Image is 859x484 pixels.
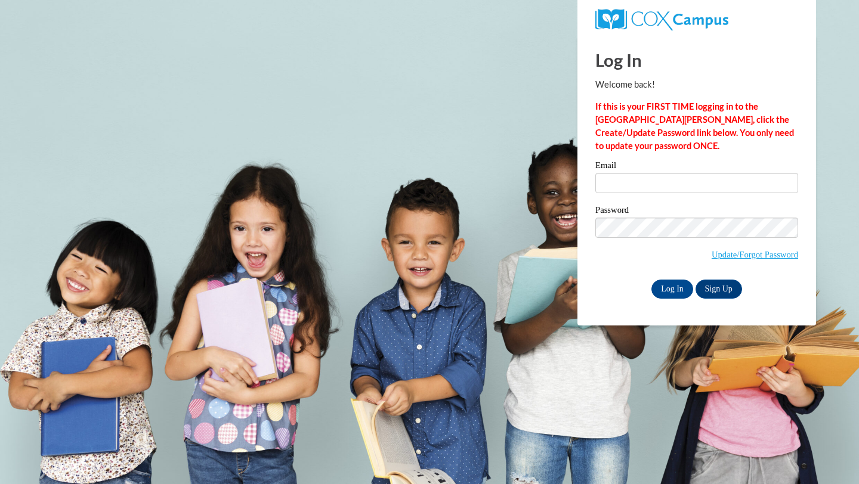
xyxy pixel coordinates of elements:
h1: Log In [595,48,798,72]
a: COX Campus [595,14,728,24]
label: Email [595,161,798,173]
p: Welcome back! [595,78,798,91]
input: Log In [651,280,693,299]
a: Sign Up [696,280,742,299]
label: Password [595,206,798,218]
strong: If this is your FIRST TIME logging in to the [GEOGRAPHIC_DATA][PERSON_NAME], click the Create/Upd... [595,101,794,151]
a: Update/Forgot Password [712,250,798,259]
img: COX Campus [595,9,728,30]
